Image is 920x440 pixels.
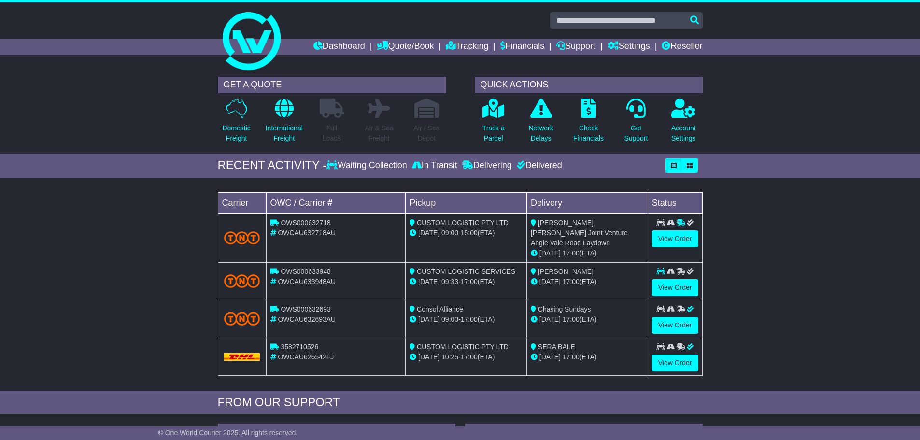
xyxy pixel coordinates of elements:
div: Delivered [514,160,562,171]
span: 17:00 [563,249,580,257]
span: 17:00 [461,278,478,285]
a: Financials [500,39,544,55]
p: Air & Sea Freight [365,123,394,143]
p: Account Settings [671,123,696,143]
span: 09:33 [441,278,458,285]
span: OWS000632693 [281,305,331,313]
div: Delivering [460,160,514,171]
a: NetworkDelays [528,98,553,149]
td: Delivery [526,192,648,213]
div: - (ETA) [410,352,523,362]
div: GET A QUOTE [218,77,446,93]
span: 17:00 [563,353,580,361]
div: (ETA) [531,248,644,258]
span: OWCAU632718AU [278,229,336,237]
p: Domestic Freight [222,123,250,143]
span: [DATE] [539,353,561,361]
p: Get Support [624,123,648,143]
div: RECENT ACTIVITY - [218,158,327,172]
td: Carrier [218,192,266,213]
td: Status [648,192,702,213]
a: View Order [652,279,698,296]
a: Tracking [446,39,488,55]
span: [PERSON_NAME] [538,268,594,275]
div: - (ETA) [410,277,523,287]
span: [PERSON_NAME] [PERSON_NAME] Joint Venture Angle Vale Road Laydown [531,219,628,247]
div: (ETA) [531,314,644,325]
div: (ETA) [531,277,644,287]
img: TNT_Domestic.png [224,312,260,325]
a: CheckFinancials [573,98,604,149]
a: DomesticFreight [222,98,251,149]
span: [DATE] [539,249,561,257]
div: - (ETA) [410,228,523,238]
span: Consol Alliance [417,305,463,313]
a: Settings [608,39,650,55]
td: Pickup [406,192,527,213]
span: OWS000633948 [281,268,331,275]
div: QUICK ACTIONS [475,77,703,93]
a: View Order [652,355,698,371]
span: 09:00 [441,315,458,323]
p: Network Delays [528,123,553,143]
span: CUSTOM LOGISTIC PTY LTD [417,219,509,227]
span: [DATE] [418,315,439,323]
span: CUSTOM LOGISTIC PTY LTD [417,343,509,351]
div: - (ETA) [410,314,523,325]
span: 17:00 [563,278,580,285]
img: TNT_Domestic.png [224,231,260,244]
div: (ETA) [531,352,644,362]
a: View Order [652,230,698,247]
span: 3582710526 [281,343,318,351]
span: 10:25 [441,353,458,361]
span: [DATE] [539,315,561,323]
span: [DATE] [418,278,439,285]
a: InternationalFreight [265,98,303,149]
a: GetSupport [623,98,648,149]
span: 09:00 [441,229,458,237]
a: AccountSettings [671,98,696,149]
p: Air / Sea Depot [414,123,440,143]
span: [DATE] [418,229,439,237]
p: International Freight [266,123,303,143]
a: Quote/Book [377,39,434,55]
span: 17:00 [461,353,478,361]
span: 17:00 [563,315,580,323]
span: OWCAU626542FJ [278,353,334,361]
img: TNT_Domestic.png [224,274,260,287]
span: [DATE] [539,278,561,285]
span: [DATE] [418,353,439,361]
p: Track a Parcel [482,123,505,143]
a: Reseller [662,39,702,55]
a: Track aParcel [482,98,505,149]
a: Support [556,39,595,55]
span: 17:00 [461,315,478,323]
a: Dashboard [313,39,365,55]
img: DHL.png [224,353,260,361]
p: Check Financials [573,123,604,143]
td: OWC / Carrier # [266,192,406,213]
a: View Order [652,317,698,334]
span: CUSTOM LOGISTIC SERVICES [417,268,515,275]
p: Full Loads [320,123,344,143]
div: Waiting Collection [326,160,409,171]
span: © One World Courier 2025. All rights reserved. [158,429,298,437]
span: SERA BALE [538,343,575,351]
div: FROM OUR SUPPORT [218,396,703,410]
span: OWCAU633948AU [278,278,336,285]
span: 15:00 [461,229,478,237]
span: OWCAU632693AU [278,315,336,323]
span: Chasing Sundays [538,305,591,313]
span: OWS000632718 [281,219,331,227]
div: In Transit [410,160,460,171]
